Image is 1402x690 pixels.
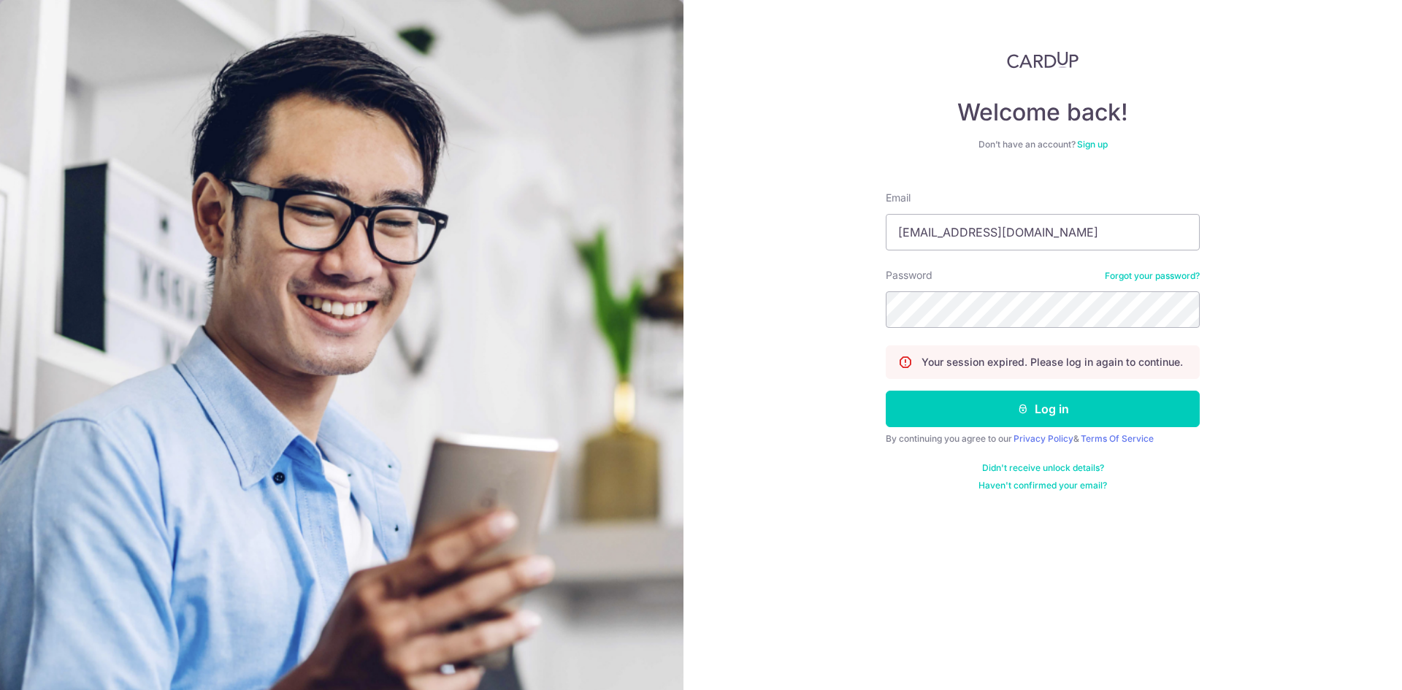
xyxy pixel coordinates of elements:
label: Password [886,268,932,283]
label: Email [886,191,911,205]
a: Didn't receive unlock details? [982,462,1104,474]
button: Log in [886,391,1200,427]
div: Don’t have an account? [886,139,1200,150]
h4: Welcome back! [886,98,1200,127]
a: Haven't confirmed your email? [978,480,1107,491]
div: By continuing you agree to our & [886,433,1200,445]
a: Sign up [1077,139,1108,150]
input: Enter your Email [886,214,1200,250]
a: Privacy Policy [1014,433,1073,444]
p: Your session expired. Please log in again to continue. [922,355,1183,369]
a: Forgot your password? [1105,270,1200,282]
img: CardUp Logo [1007,51,1079,69]
a: Terms Of Service [1081,433,1154,444]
